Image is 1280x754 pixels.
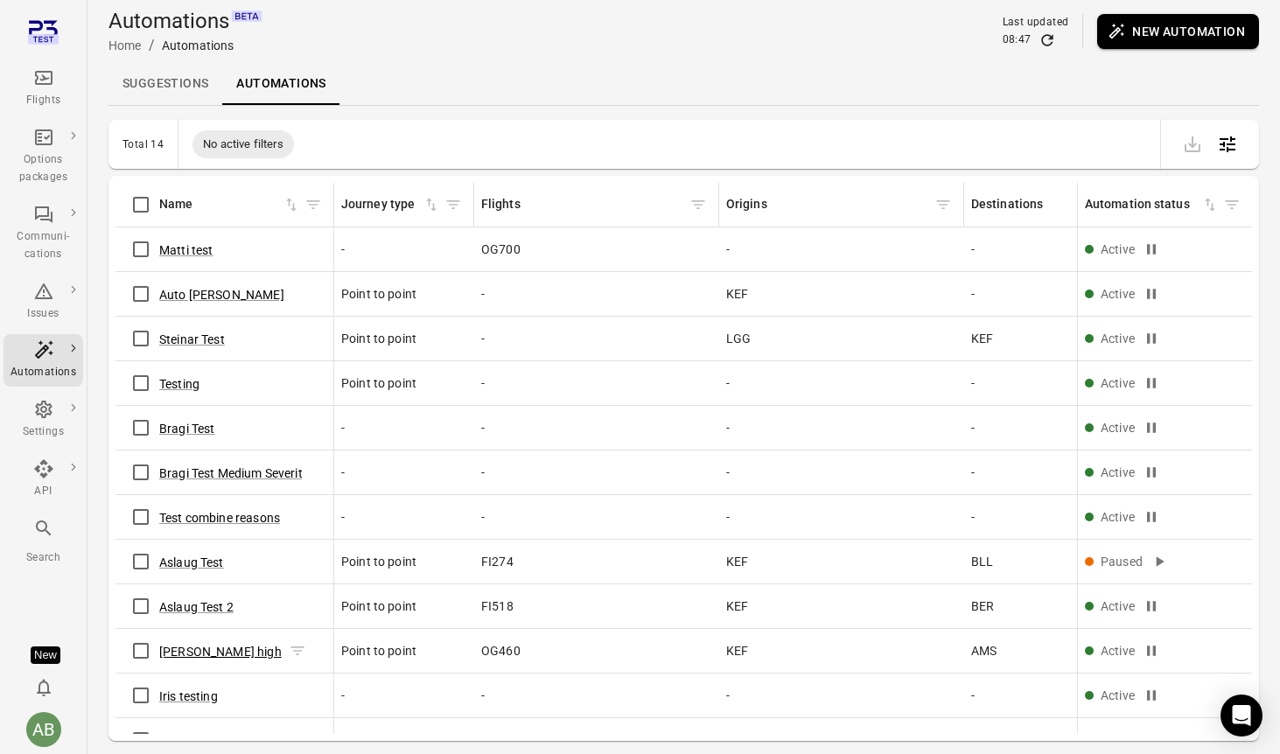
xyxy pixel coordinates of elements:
[10,92,76,109] div: Flights
[1101,553,1143,570] div: Paused
[1175,135,1210,151] span: Please make a selection to export
[971,330,993,347] span: KEF
[726,508,957,526] div: -
[685,192,711,218] button: Filter by flights
[232,1,262,31] svg: Beta
[3,122,83,192] a: Options packages
[341,553,416,570] span: Point to point
[481,687,712,704] div: -
[440,192,466,218] button: Filter by journey type
[971,195,1175,214] div: Destinations
[3,453,83,506] a: API
[726,553,748,570] span: KEF
[159,732,224,750] button: Laufey Test
[1210,127,1245,162] button: Open table configuration
[1085,195,1219,214] div: Sort by automation status in ascending order
[971,642,997,660] span: AMS
[10,305,76,323] div: Issues
[1221,695,1263,737] div: Open Intercom Messenger
[108,38,142,52] a: Home
[971,464,1202,481] div: -
[3,276,83,328] a: Issues
[1219,192,1245,218] span: Filter by automation status
[481,330,712,347] div: -
[1085,195,1219,214] span: Automation status
[300,192,326,218] button: Filter by name
[159,195,300,214] span: Name
[1138,504,1165,530] button: Pause
[341,330,416,347] span: Point to point
[726,374,957,392] div: -
[1039,31,1056,49] button: Refresh data
[971,687,1202,704] div: -
[971,597,994,615] span: BER
[481,374,712,392] div: -
[108,63,222,105] a: Suggestions
[159,195,283,214] div: Name
[159,331,225,348] button: Steinar Test
[3,394,83,446] a: Settings
[1138,236,1165,262] button: Pause
[159,688,218,705] button: Iris testing
[108,63,1259,105] div: Local navigation
[971,731,1202,749] div: -
[162,37,234,54] div: Automations
[726,330,751,347] span: LGG
[1138,325,1165,352] button: Pause
[481,508,712,526] div: -
[1138,638,1165,664] button: Pause
[1101,330,1135,347] div: Active
[971,374,1202,392] div: -
[1003,31,1032,49] div: 08:47
[159,195,300,214] div: Sort by name in ascending order
[3,199,83,269] a: Communi-cations
[1138,370,1165,396] button: Pause
[726,597,748,615] span: KEF
[341,731,467,749] div: -
[1101,508,1135,526] div: Active
[341,195,440,214] div: Sort by journey type in ascending order
[10,549,76,567] div: Search
[1101,597,1135,615] div: Active
[341,241,467,258] div: -
[192,136,294,153] span: No active filters
[1138,415,1165,441] button: Pause
[341,374,416,392] span: Point to point
[341,419,467,436] div: -
[341,195,423,214] div: Journey type
[1138,281,1165,307] button: Pause
[1097,14,1259,49] button: New automation
[341,642,416,660] span: Point to point
[971,285,1202,303] div: -
[1101,731,1135,749] div: Active
[1101,374,1135,392] div: Active
[108,7,229,35] h1: Automations
[726,285,748,303] span: KEF
[971,419,1202,436] div: -
[222,63,339,105] a: Automations
[159,420,215,437] button: Bragi Test
[481,241,521,258] span: OG700
[726,195,930,214] div: Origins
[31,646,60,664] div: Tooltip anchor
[1101,464,1135,481] div: Active
[1138,727,1165,753] button: Pause
[971,553,993,570] span: BLL
[108,35,234,56] nav: Breadcrumbs
[10,423,76,441] div: Settings
[1138,459,1165,485] button: Pause
[341,687,467,704] div: -
[26,670,61,705] button: Notifications
[341,464,467,481] div: -
[1101,419,1135,436] div: Active
[481,553,514,570] span: FI274
[159,509,280,527] button: Test combine reasons
[481,419,712,436] div: -
[1146,548,1172,575] button: Activate
[1101,642,1135,660] div: Active
[341,597,416,615] span: Point to point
